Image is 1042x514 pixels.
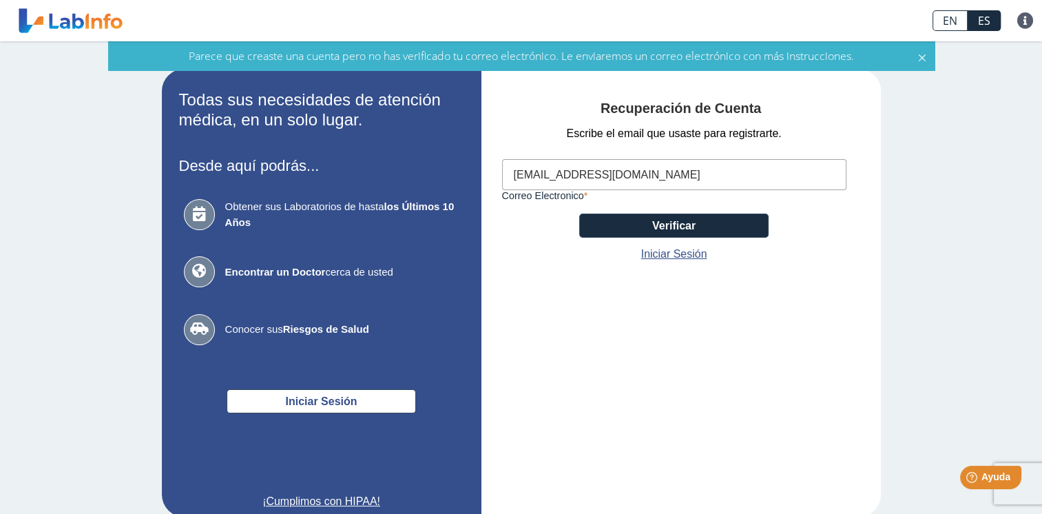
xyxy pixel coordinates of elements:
[179,157,464,174] h3: Desde aquí podrás...
[225,266,326,278] b: Encontrar un Doctor
[502,190,846,201] label: Correo Electronico
[225,199,459,230] span: Obtener sus Laboratorios de hasta
[189,48,854,63] span: Parece que creaste una cuenta pero no has verificado tu correo electrónico. Le enviaremos un corr...
[641,246,707,263] a: Iniciar Sesión
[932,10,968,31] a: EN
[566,125,781,142] span: Escribe el email que usaste para registrarte.
[225,201,455,228] b: los Últimos 10 Años
[919,460,1027,499] iframe: Help widget launcher
[502,101,860,117] h4: Recuperación de Cuenta
[283,323,369,335] b: Riesgos de Salud
[227,389,416,413] button: Iniciar Sesión
[225,265,459,280] span: cerca de usted
[179,90,464,130] h2: Todas sus necesidades de atención médica, en un solo lugar.
[579,214,769,238] button: Verificar
[225,322,459,338] span: Conocer sus
[179,493,464,510] a: ¡Cumplimos con HIPAA!
[968,10,1001,31] a: ES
